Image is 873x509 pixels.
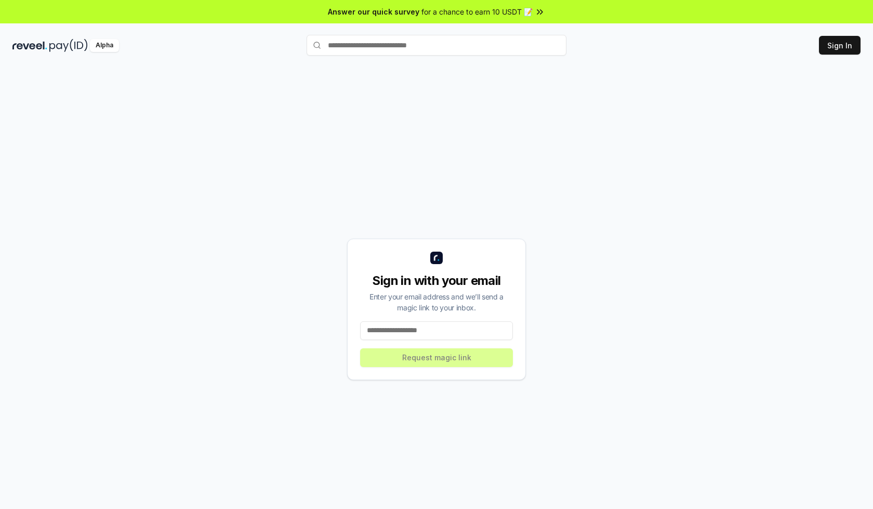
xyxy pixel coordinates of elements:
[819,36,861,55] button: Sign In
[360,272,513,289] div: Sign in with your email
[12,39,47,52] img: reveel_dark
[421,6,533,17] span: for a chance to earn 10 USDT 📝
[49,39,88,52] img: pay_id
[90,39,119,52] div: Alpha
[430,252,443,264] img: logo_small
[360,291,513,313] div: Enter your email address and we’ll send a magic link to your inbox.
[328,6,419,17] span: Answer our quick survey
